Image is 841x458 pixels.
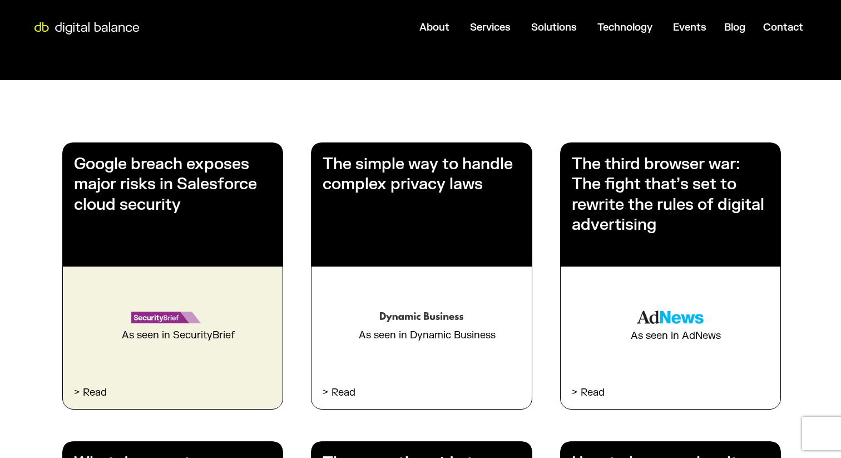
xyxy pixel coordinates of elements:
[74,386,271,399] p: > Read
[560,142,781,410] a: The third browser war: The fight that’s set to rewrite the rules of digital advertising As seen i...
[470,21,511,34] a: Services
[597,21,652,34] a: Technology
[74,154,271,215] h3: Google breach exposes major risks in Salesforce cloud security
[419,21,449,34] a: About
[323,386,520,399] p: > Read
[348,323,496,342] div: As seen in Dynamic Business
[673,21,706,34] a: Events
[572,386,769,399] p: > Read
[147,17,812,38] div: Menu Toggle
[28,22,146,35] img: Digital Balance logo
[531,21,577,34] a: Solutions
[311,142,532,410] a: The simple way to handle complex privacy laws As seen in Dynamic Business > Read
[323,154,520,195] h3: The simple way to handle complex privacy laws
[572,154,769,235] h3: The third browser war: The fight that’s set to rewrite the rules of digital advertising
[147,17,812,38] nav: Menu
[620,324,721,342] div: As seen in AdNews
[763,21,803,34] a: Contact
[724,21,745,34] a: Blog
[62,142,283,410] a: Google breach exposes major risks in Salesforce cloud security As seen in SecurityBrief > Read
[111,323,235,342] div: As seen in SecurityBrief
